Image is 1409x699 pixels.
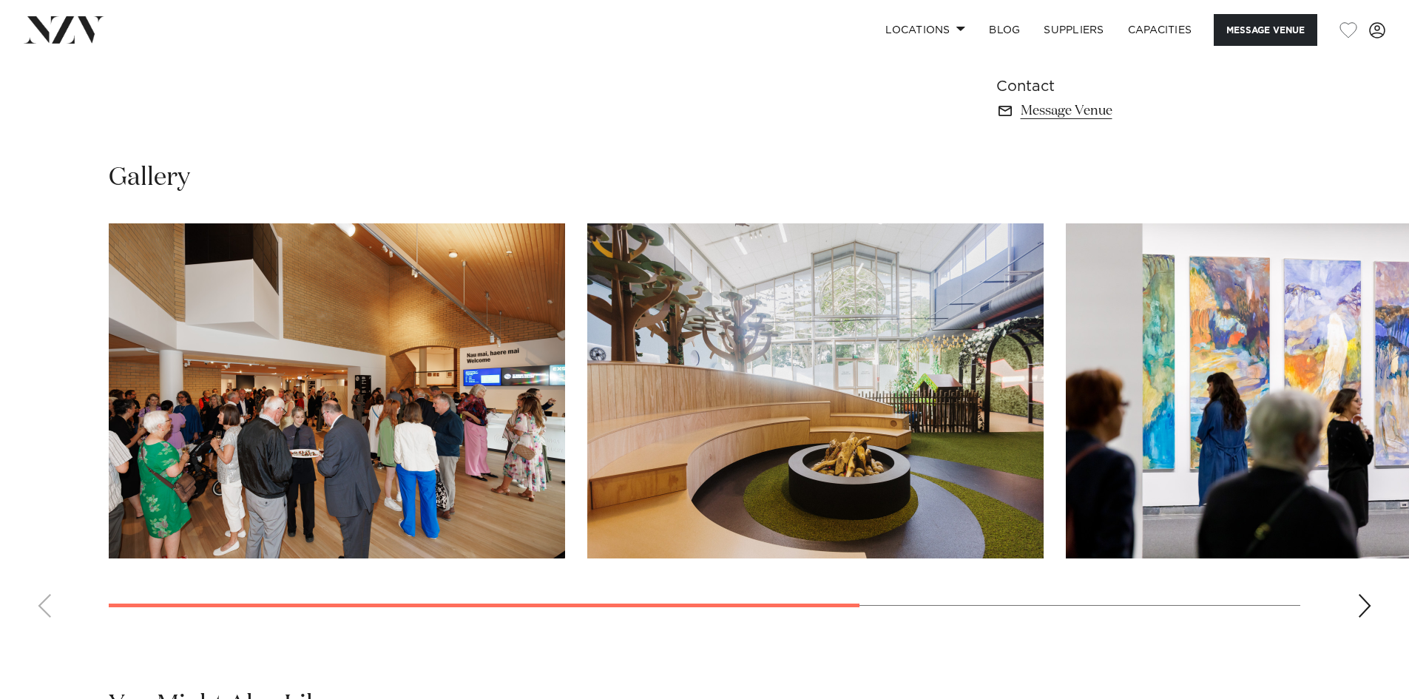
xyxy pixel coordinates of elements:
[1032,14,1115,46] a: SUPPLIERS
[996,75,1237,98] h6: Contact
[977,14,1032,46] a: BLOG
[874,14,977,46] a: Locations
[109,161,190,195] h2: Gallery
[996,101,1237,121] a: Message Venue
[1214,14,1317,46] button: Message Venue
[109,223,565,558] swiper-slide: 1 / 4
[24,16,104,43] img: nzv-logo.png
[1116,14,1204,46] a: Capacities
[587,223,1044,558] swiper-slide: 2 / 4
